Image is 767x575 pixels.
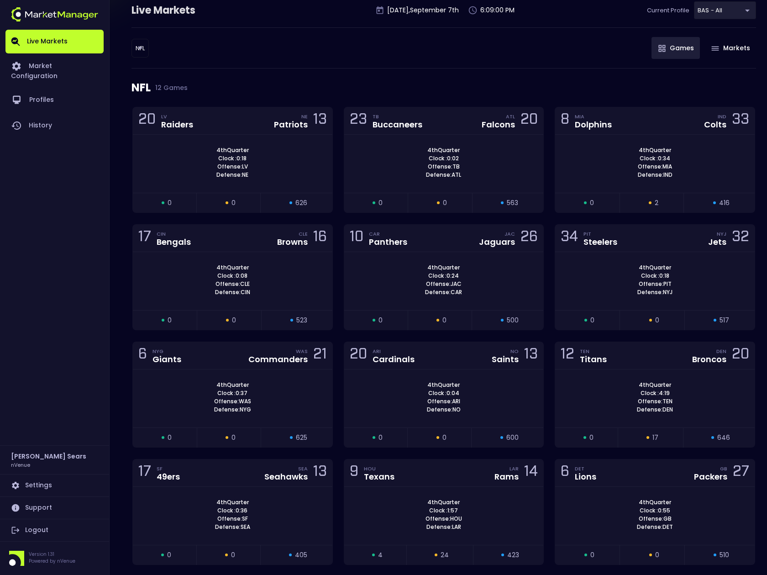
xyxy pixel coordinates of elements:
[704,37,756,59] button: Markets
[425,381,462,389] span: 4th Quarter
[214,381,252,389] span: 4th Quarter
[5,113,104,138] a: History
[636,515,674,523] span: Offense: GB
[213,280,252,288] span: Offense: CLE
[426,272,462,280] span: Clock : 0:24
[373,355,415,364] div: Cardinals
[561,347,574,364] div: 12
[636,498,674,506] span: 4th Quarter
[11,461,30,468] h3: nVenue
[161,113,193,120] div: LV
[373,348,415,355] div: ARI
[29,551,75,558] p: Version 1.31
[264,473,308,481] div: Seahawks
[5,87,104,113] a: Profiles
[425,397,463,406] span: Offense: ARI
[524,347,538,364] div: 13
[590,316,594,325] span: 0
[423,280,464,288] span: Offense: JAC
[232,316,236,325] span: 0
[157,465,180,472] div: SF
[732,230,749,247] div: 32
[658,45,666,52] img: gameIcon
[720,550,729,560] span: 510
[387,5,459,15] p: [DATE] , September 7 th
[718,113,726,120] div: IND
[425,163,462,171] span: Offense: TB
[313,112,327,129] div: 13
[11,7,98,21] img: logo
[369,230,407,237] div: CAR
[296,348,308,355] div: WAS
[211,406,254,414] span: Defense: NYG
[561,112,569,129] div: 8
[720,465,727,472] div: GB
[575,465,596,472] div: DET
[520,230,538,247] div: 26
[719,198,730,208] span: 416
[424,406,463,414] span: Defense: NO
[635,397,675,406] span: Offense: TEN
[507,198,518,208] span: 563
[717,230,726,237] div: NYJ
[350,464,358,481] div: 9
[636,280,674,288] span: Offense: PIT
[575,113,612,120] div: MIA
[364,465,394,472] div: HOU
[157,473,180,481] div: 49ers
[5,551,104,566] div: Version 1.31Powered by nVenue
[426,389,462,397] span: Clock : 0:04
[378,316,383,325] span: 0
[168,316,172,325] span: 0
[510,348,519,355] div: NO
[5,475,104,496] a: Settings
[442,433,447,443] span: 0
[378,433,383,443] span: 0
[215,154,249,163] span: Clock : 0:18
[589,433,594,443] span: 0
[636,381,674,389] span: 4th Quarter
[425,264,462,272] span: 4th Quarter
[424,523,464,531] span: Defense: LAR
[655,550,659,560] span: 0
[425,146,462,154] span: 4th Quarter
[634,523,676,531] span: Defense: DET
[583,230,617,237] div: PIT
[636,146,674,154] span: 4th Quarter
[655,316,659,325] span: 0
[561,230,578,247] div: 34
[506,433,519,443] span: 600
[157,230,191,237] div: CIN
[5,519,104,541] a: Logout
[423,171,464,179] span: Defense: ATL
[214,498,252,506] span: 4th Quarter
[733,464,749,481] div: 27
[274,121,308,129] div: Patriots
[524,464,538,481] div: 14
[651,37,700,59] button: Games
[295,550,307,560] span: 405
[215,515,251,523] span: Offense: SF
[131,39,149,58] div: BAS - All
[561,464,569,481] div: 6
[590,198,594,208] span: 0
[168,433,172,443] span: 0
[211,397,254,406] span: Offense: WAS
[373,113,422,120] div: TB
[422,288,465,296] span: Defense: CAR
[214,171,251,179] span: Defense: NE
[507,550,519,560] span: 423
[708,238,726,246] div: Jets
[157,238,191,246] div: Bengals
[580,355,607,364] div: Titans
[350,230,363,247] div: 10
[364,473,394,481] div: Texans
[214,264,252,272] span: 4th Quarter
[11,451,86,461] h2: [PERSON_NAME] Sears
[277,238,308,246] div: Browns
[296,433,307,443] span: 625
[692,355,726,364] div: Broncos
[504,230,515,237] div: JAC
[131,69,756,107] div: NFL
[5,497,104,519] a: Support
